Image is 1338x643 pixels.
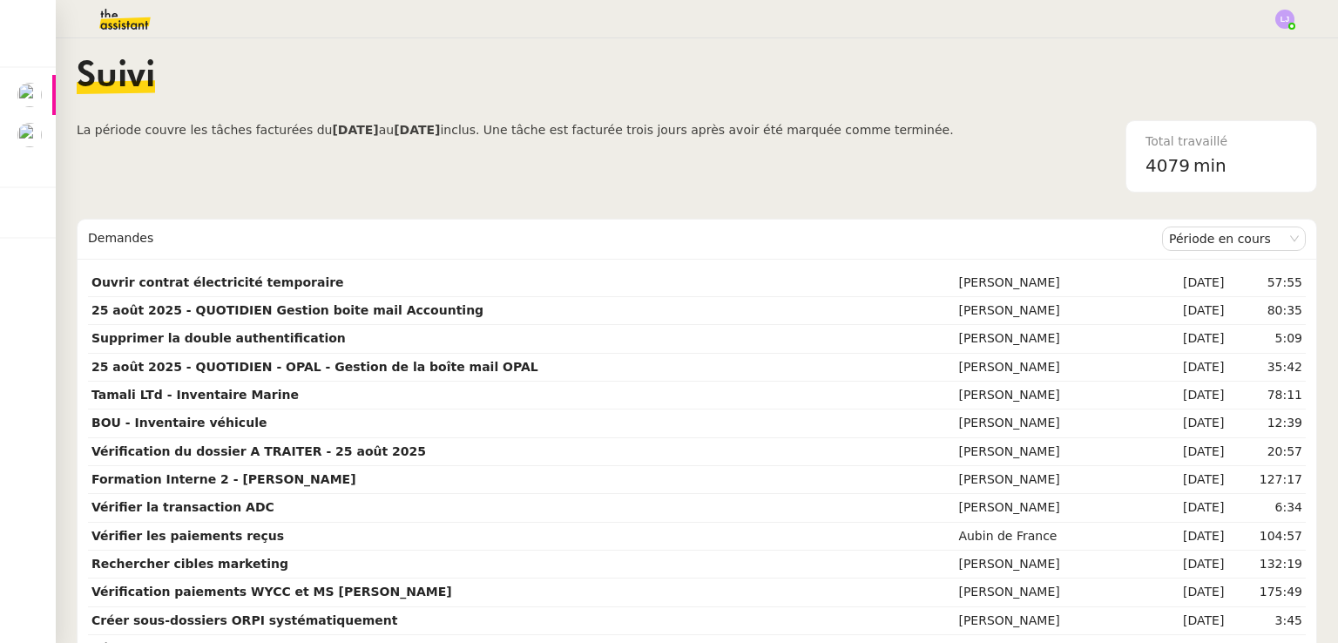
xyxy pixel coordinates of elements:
[440,123,953,137] span: inclus. Une tâche est facturée trois jours après avoir été marquée comme terminée.
[91,529,284,543] strong: Vérifier les paiements reçus
[91,275,344,289] strong: Ouvrir contrat électricité temporaire
[955,551,1152,579] td: [PERSON_NAME]
[1227,466,1306,494] td: 127:17
[91,360,538,374] strong: 25 août 2025 - QUOTIDIEN - OPAL - Gestion de la boîte mail OPAL
[1152,494,1228,522] td: [DATE]
[91,444,426,458] strong: Vérification du dossier A TRAITER - 25 août 2025
[394,123,440,137] b: [DATE]
[1227,325,1306,353] td: 5:09
[1152,438,1228,466] td: [DATE]
[1227,438,1306,466] td: 20:57
[1227,551,1306,579] td: 132:19
[91,303,483,317] strong: 25 août 2025 - QUOTIDIEN Gestion boite mail Accounting
[91,416,267,430] strong: BOU - Inventaire véhicule
[955,382,1152,409] td: [PERSON_NAME]
[1152,409,1228,437] td: [DATE]
[955,494,1152,522] td: [PERSON_NAME]
[1152,325,1228,353] td: [DATE]
[955,523,1152,551] td: Aubin de France
[1227,523,1306,551] td: 104:57
[1275,10,1294,29] img: svg
[77,123,332,137] span: La période couvre les tâches facturées du
[1152,466,1228,494] td: [DATE]
[17,83,42,107] img: users%2Fa6PbEmLwvGXylUqKytRPpDpAx153%2Favatar%2Ffanny.png
[91,331,346,345] strong: Supprimer la double authentification
[332,123,378,137] b: [DATE]
[1152,297,1228,325] td: [DATE]
[17,123,42,147] img: users%2FNmPW3RcGagVdwlUj0SIRjiM8zA23%2Favatar%2Fb3e8f68e-88d8-429d-a2bd-00fb6f2d12db
[955,297,1152,325] td: [PERSON_NAME]
[1152,382,1228,409] td: [DATE]
[1152,607,1228,635] td: [DATE]
[1145,155,1190,176] span: 4079
[1152,551,1228,579] td: [DATE]
[91,613,397,627] strong: Créer sous-dossiers ORPI systématiquement
[955,354,1152,382] td: [PERSON_NAME]
[1227,269,1306,297] td: 57:55
[1227,494,1306,522] td: 6:34
[1152,523,1228,551] td: [DATE]
[1227,354,1306,382] td: 35:42
[1227,382,1306,409] td: 78:11
[955,579,1152,606] td: [PERSON_NAME]
[955,438,1152,466] td: [PERSON_NAME]
[955,269,1152,297] td: [PERSON_NAME]
[1169,227,1299,250] nz-select-item: Période en cours
[955,409,1152,437] td: [PERSON_NAME]
[955,325,1152,353] td: [PERSON_NAME]
[1152,269,1228,297] td: [DATE]
[91,472,356,486] strong: Formation Interne 2 - [PERSON_NAME]
[91,500,274,514] strong: Vérifier la transaction ADC
[955,607,1152,635] td: [PERSON_NAME]
[1227,579,1306,606] td: 175:49
[88,221,1162,256] div: Demandes
[955,466,1152,494] td: [PERSON_NAME]
[91,585,452,599] strong: Vérification paiements WYCC et MS [PERSON_NAME]
[77,59,155,94] span: Suivi
[379,123,394,137] span: au
[91,557,288,571] strong: Rechercher cibles marketing
[1193,152,1226,180] span: min
[1152,354,1228,382] td: [DATE]
[1145,132,1297,152] div: Total travaillé
[91,388,299,402] strong: Tamali LTd - Inventaire Marine
[1227,297,1306,325] td: 80:35
[1152,579,1228,606] td: [DATE]
[1227,607,1306,635] td: 3:45
[1227,409,1306,437] td: 12:39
